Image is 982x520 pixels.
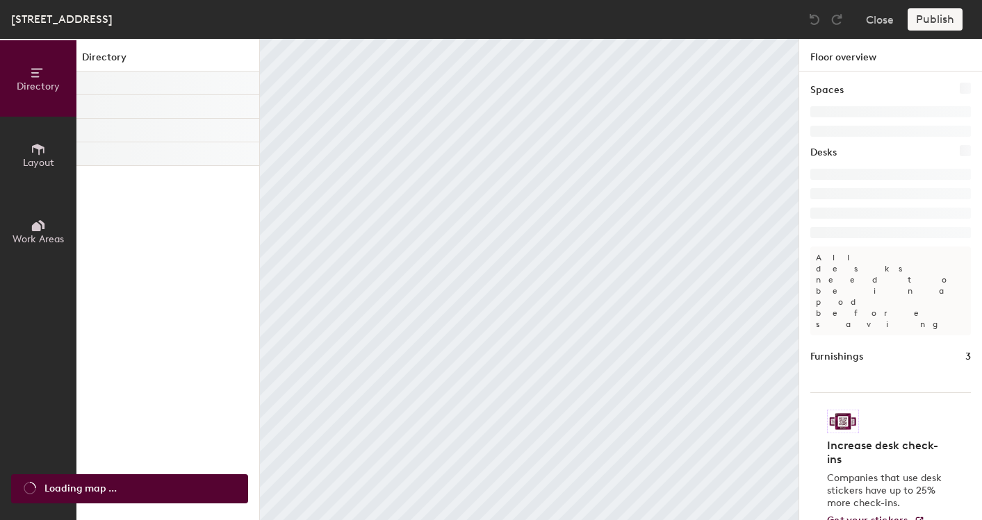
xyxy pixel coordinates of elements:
[23,157,54,169] span: Layout
[808,12,821,26] img: Undo
[13,233,64,245] span: Work Areas
[11,10,113,28] div: [STREET_ADDRESS]
[810,145,837,160] h1: Desks
[810,349,863,364] h1: Furnishings
[827,410,859,433] img: Sticker logo
[44,481,117,496] span: Loading map ...
[866,8,894,31] button: Close
[810,83,844,98] h1: Spaces
[827,472,946,510] p: Companies that use desk stickers have up to 25% more check-ins.
[17,81,60,92] span: Directory
[799,39,982,72] h1: Floor overview
[827,439,946,467] h4: Increase desk check-ins
[965,349,971,364] h1: 3
[260,39,799,520] canvas: Map
[76,50,259,72] h1: Directory
[810,246,971,335] p: All desks need to be in a pod before saving
[830,12,844,26] img: Redo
